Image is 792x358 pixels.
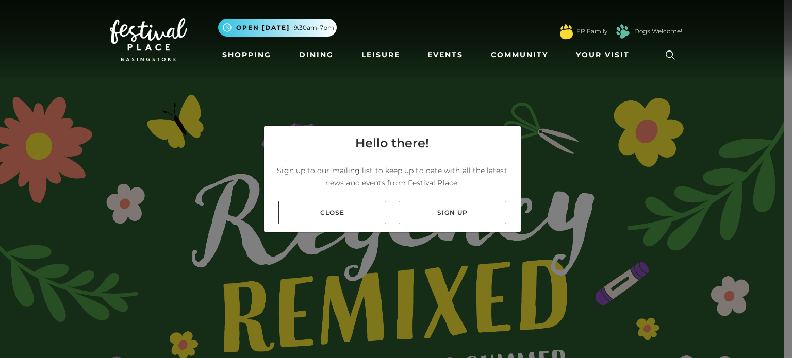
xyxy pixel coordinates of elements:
a: Shopping [218,45,275,64]
a: Events [423,45,467,64]
h4: Hello there! [355,134,429,152]
a: Close [278,201,386,224]
img: Festival Place Logo [110,18,187,61]
button: Open [DATE] 9.30am-7pm [218,19,337,37]
a: FP Family [576,27,607,36]
a: Dogs Welcome! [634,27,682,36]
span: 9.30am-7pm [294,23,334,32]
a: Community [487,45,552,64]
p: Sign up to our mailing list to keep up to date with all the latest news and events from Festival ... [272,164,513,189]
span: Open [DATE] [236,23,290,32]
span: Your Visit [576,49,630,60]
a: Leisure [357,45,404,64]
a: Dining [295,45,338,64]
a: Sign up [399,201,506,224]
a: Your Visit [572,45,639,64]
